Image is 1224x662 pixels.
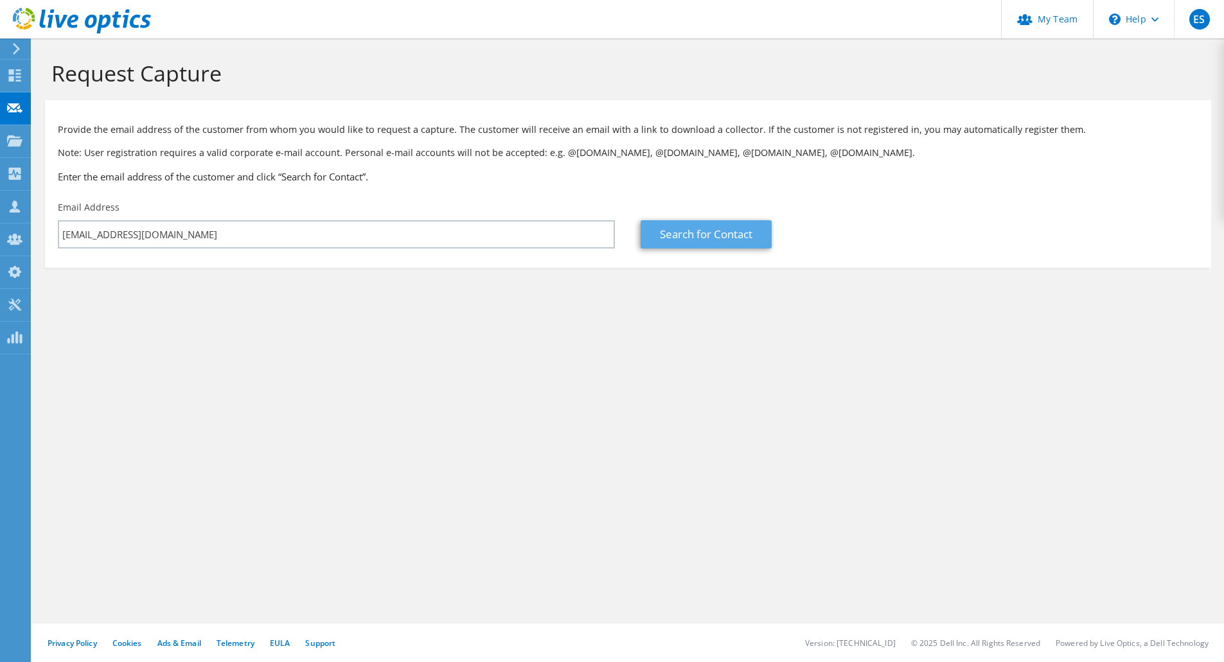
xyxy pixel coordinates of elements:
[48,638,97,649] a: Privacy Policy
[58,170,1198,184] h3: Enter the email address of the customer and click “Search for Contact”.
[1109,13,1121,25] svg: \n
[911,638,1040,649] li: © 2025 Dell Inc. All Rights Reserved
[217,638,254,649] a: Telemetry
[805,638,896,649] li: Version: [TECHNICAL_ID]
[270,638,290,649] a: EULA
[58,123,1198,137] p: Provide the email address of the customer from whom you would like to request a capture. The cust...
[58,146,1198,160] p: Note: User registration requires a valid corporate e-mail account. Personal e-mail accounts will ...
[305,638,335,649] a: Support
[112,638,142,649] a: Cookies
[157,638,201,649] a: Ads & Email
[641,220,772,248] a: Search for Contact
[51,60,1198,87] h1: Request Capture
[1189,9,1210,30] span: ES
[58,201,120,214] label: Email Address
[1056,638,1209,649] li: Powered by Live Optics, a Dell Technology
